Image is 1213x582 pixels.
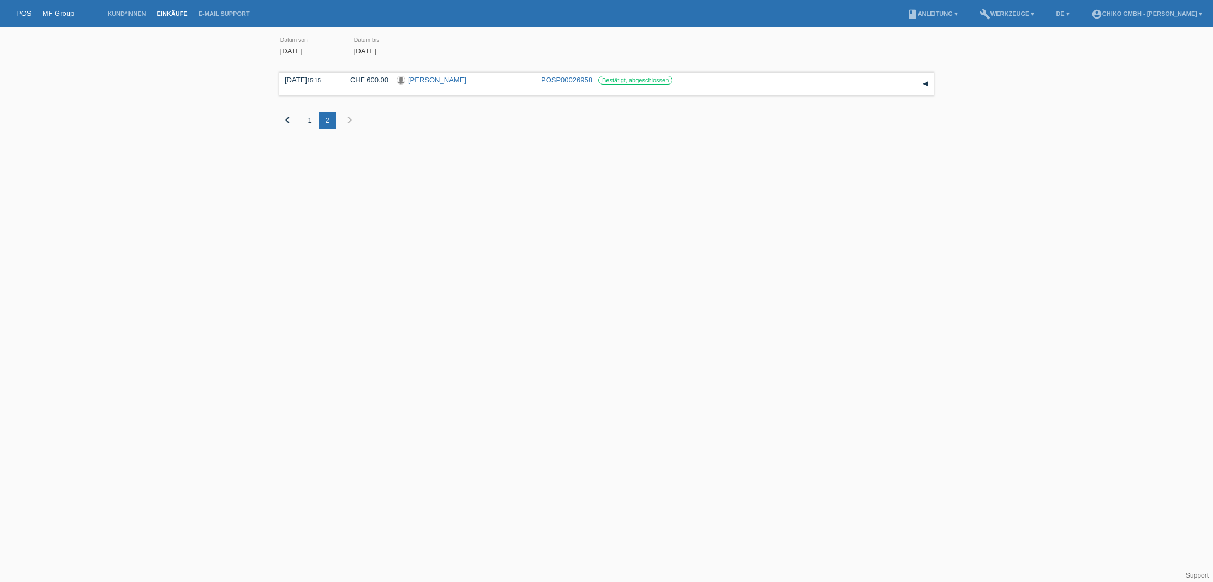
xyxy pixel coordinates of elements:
a: Support [1186,572,1209,579]
i: account_circle [1091,9,1102,20]
a: Kund*innen [102,10,151,17]
div: 1 [301,112,319,129]
i: build [980,9,990,20]
div: 2 [319,112,336,129]
a: bookAnleitung ▾ [902,10,963,17]
a: E-Mail Support [193,10,255,17]
a: POSP00026958 [541,76,592,84]
a: Einkäufe [151,10,193,17]
a: POS — MF Group [16,9,74,17]
div: [DATE] [285,76,328,84]
label: Bestätigt, abgeschlossen [598,76,672,85]
div: auf-/zuklappen [917,76,934,92]
i: book [907,9,918,20]
i: chevron_right [343,113,356,127]
a: [PERSON_NAME] [408,76,466,84]
i: chevron_left [281,113,294,127]
span: 15:15 [307,77,321,83]
a: DE ▾ [1050,10,1074,17]
a: buildWerkzeuge ▾ [974,10,1040,17]
a: account_circleChiko GmbH - [PERSON_NAME] ▾ [1086,10,1208,17]
div: CHF 600.00 [337,76,388,84]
